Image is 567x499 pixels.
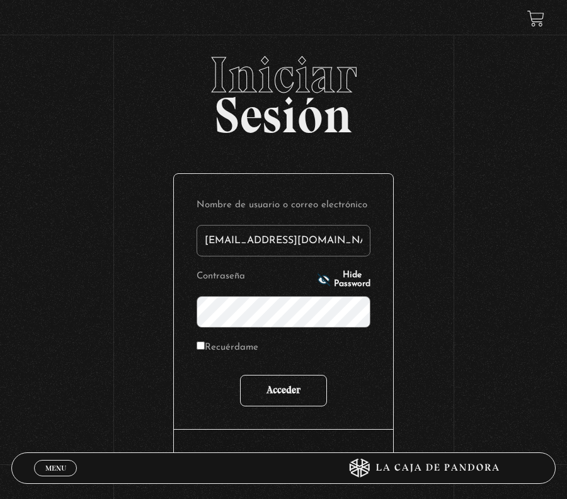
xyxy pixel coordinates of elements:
span: Iniciar [11,50,556,100]
input: Recuérdame [197,341,205,350]
input: Acceder [240,375,327,406]
span: Menu [45,464,66,472]
span: Cerrar [41,475,71,484]
label: Nombre de usuario o correo electrónico [197,197,370,215]
button: Hide Password [318,271,370,289]
a: View your shopping cart [527,10,544,27]
h2: Sesión [11,50,556,130]
label: Recuérdame [197,339,258,357]
span: Hide Password [334,271,370,289]
label: Contraseña [197,268,314,286]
